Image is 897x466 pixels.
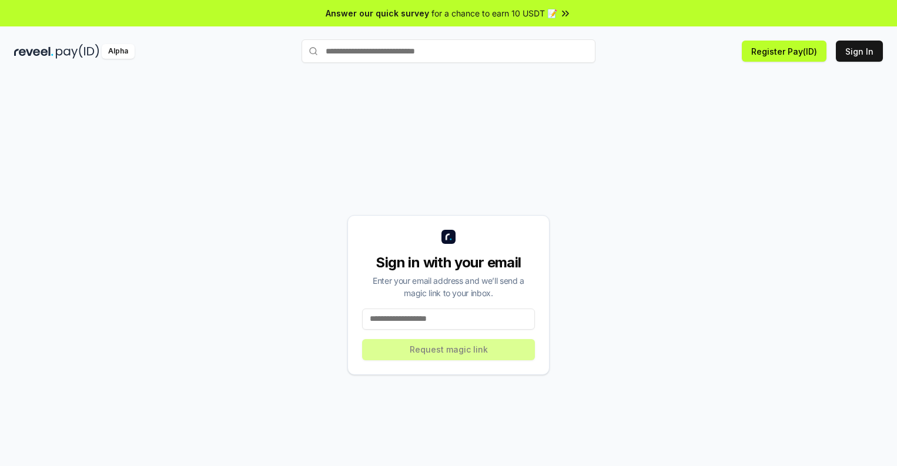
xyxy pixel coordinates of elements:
img: reveel_dark [14,44,53,59]
div: Alpha [102,44,135,59]
button: Register Pay(ID) [742,41,826,62]
div: Sign in with your email [362,253,535,272]
img: logo_small [441,230,456,244]
span: Answer our quick survey [326,7,429,19]
button: Sign In [836,41,883,62]
span: for a chance to earn 10 USDT 📝 [431,7,557,19]
div: Enter your email address and we’ll send a magic link to your inbox. [362,274,535,299]
img: pay_id [56,44,99,59]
